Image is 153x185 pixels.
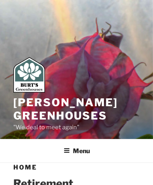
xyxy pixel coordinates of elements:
[57,140,96,162] button: Menu
[13,96,118,122] a: [PERSON_NAME] Greenhouses
[13,57,45,92] img: Burt's Greenhouses
[13,123,140,132] p: "We deal to meet again"
[13,163,140,172] h1: Home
